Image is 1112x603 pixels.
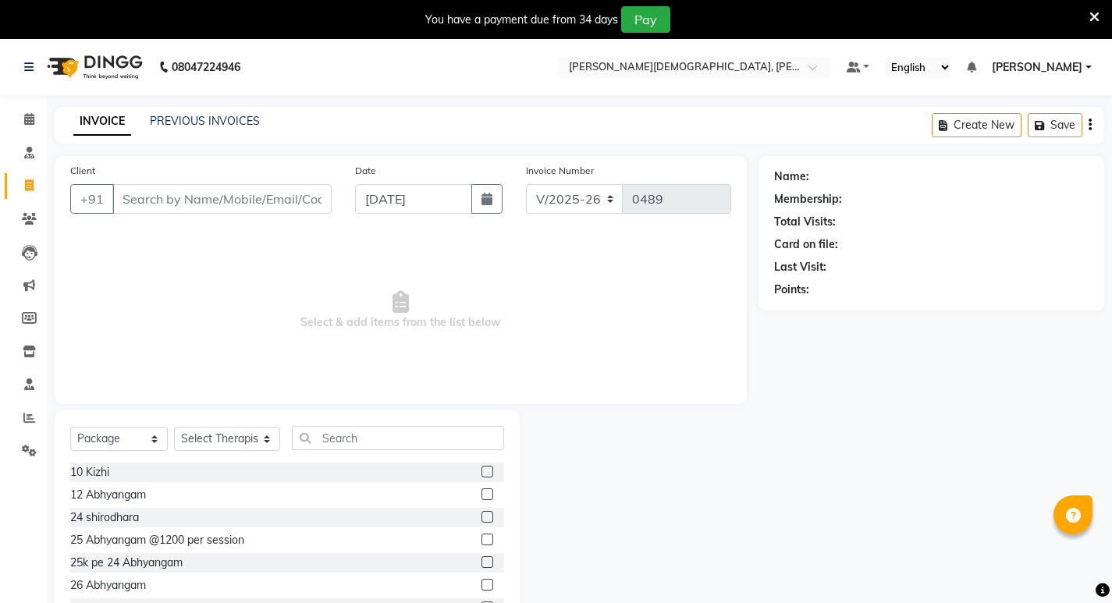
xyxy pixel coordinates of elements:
[70,577,146,594] div: 26 Abhyangam
[774,168,809,185] div: Name:
[40,45,147,89] img: logo
[292,426,504,450] input: Search
[774,214,836,230] div: Total Visits:
[425,12,618,28] div: You have a payment due from 34 days
[774,191,842,208] div: Membership:
[73,108,131,136] a: INVOICE
[150,114,260,128] a: PREVIOUS INVOICES
[526,164,594,178] label: Invoice Number
[1028,113,1082,137] button: Save
[774,236,838,253] div: Card on file:
[70,164,95,178] label: Client
[355,164,376,178] label: Date
[621,6,670,33] button: Pay
[70,532,244,548] div: 25 Abhyangam @1200 per session
[70,487,146,503] div: 12 Abhyangam
[774,282,809,298] div: Points:
[1046,541,1096,587] iframe: chat widget
[932,113,1021,137] button: Create New
[70,184,114,214] button: +91
[70,555,183,571] div: 25k pe 24 Abhyangam
[992,59,1082,76] span: [PERSON_NAME]
[70,509,139,526] div: 24 shirodhara
[172,45,240,89] b: 08047224946
[70,464,109,481] div: 10 Kizhi
[70,232,731,388] span: Select & add items from the list below
[112,184,332,214] input: Search by Name/Mobile/Email/Code
[774,259,826,275] div: Last Visit:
